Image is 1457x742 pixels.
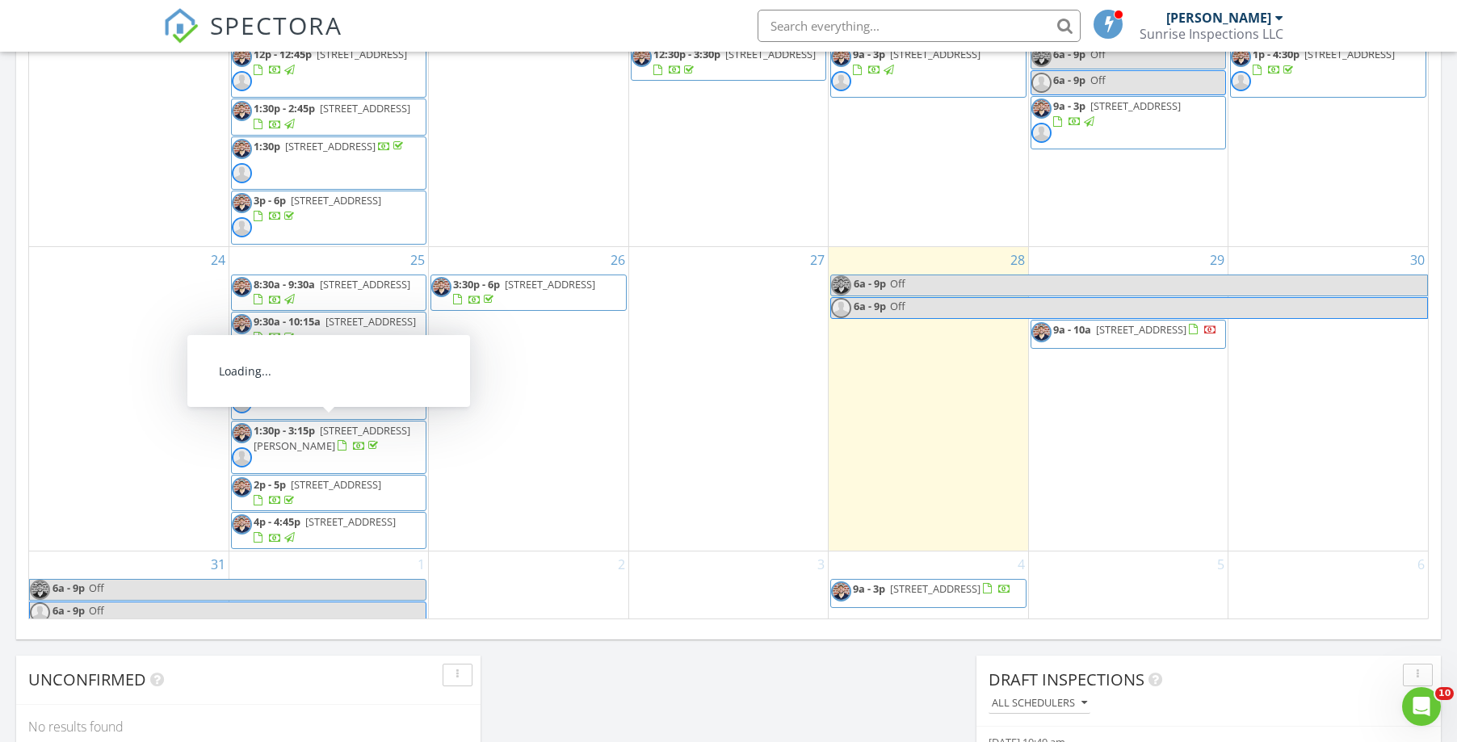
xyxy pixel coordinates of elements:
[615,551,628,577] a: Go to September 2, 2025
[853,47,980,77] a: 9a - 3p [STREET_ADDRESS]
[853,275,887,296] span: 6a - 9p
[829,551,1028,625] td: Go to September 4, 2025
[232,277,252,297] img: img_2440.jpeg
[414,551,428,577] a: Go to September 1, 2025
[831,47,851,67] img: img_2440.jpeg
[853,581,885,596] span: 9a - 3p
[830,579,1026,608] a: 9a - 3p [STREET_ADDRESS]
[1007,247,1028,273] a: Go to August 28, 2025
[992,698,1087,709] div: All schedulers
[1090,47,1106,61] span: Off
[429,17,628,246] td: Go to August 19, 2025
[232,101,252,121] img: img_2440.jpeg
[831,71,851,91] img: default-user-f0147aede5fd5fa78ca7ade42f37bd4542148d508eef1c3d3ea960f66861d68b.jpg
[430,275,626,311] a: 3:30p - 6p [STREET_ADDRESS]
[631,44,826,81] a: 12:30p - 3:30p [STREET_ADDRESS]
[1053,99,1085,113] span: 9a - 3p
[232,393,252,413] img: default-user-f0147aede5fd5fa78ca7ade42f37bd4542148d508eef1c3d3ea960f66861d68b.jpg
[1228,17,1428,246] td: Go to August 23, 2025
[628,17,828,246] td: Go to August 20, 2025
[210,8,342,42] span: SPECTORA
[831,581,851,602] img: img_2440.jpeg
[989,669,1144,690] span: Draft Inspections
[1435,687,1454,700] span: 10
[229,246,428,551] td: Go to August 25, 2025
[1230,44,1426,98] a: 1p - 4:30p [STREET_ADDRESS]
[305,514,396,529] span: [STREET_ADDRESS]
[231,136,426,190] a: 1:30p [STREET_ADDRESS]
[1166,10,1271,26] div: [PERSON_NAME]
[89,603,104,618] span: Off
[890,47,980,61] span: [STREET_ADDRESS]
[232,477,252,497] img: img_2440.jpeg
[231,275,426,311] a: 8:30a - 9:30a [STREET_ADDRESS]
[1028,551,1228,625] td: Go to September 5, 2025
[208,247,229,273] a: Go to August 24, 2025
[232,423,252,443] img: img_2440.jpeg
[831,298,851,318] img: default-user-f0147aede5fd5fa78ca7ade42f37bd4542148d508eef1c3d3ea960f66861d68b.jpg
[814,551,828,577] a: Go to September 3, 2025
[853,47,885,61] span: 9a - 3p
[1231,71,1251,91] img: default-user-f0147aede5fd5fa78ca7ade42f37bd4542148d508eef1c3d3ea960f66861d68b.jpg
[231,44,426,98] a: 12p - 12:45p [STREET_ADDRESS]
[431,277,451,297] img: img_2440.jpeg
[1228,246,1428,551] td: Go to August 30, 2025
[829,17,1028,246] td: Go to August 21, 2025
[807,247,828,273] a: Go to August 27, 2025
[291,477,381,492] span: [STREET_ADDRESS]
[1031,320,1226,349] a: 9a - 10a [STREET_ADDRESS]
[232,314,252,334] img: img_2440.jpeg
[254,193,381,223] a: 3p - 6p [STREET_ADDRESS]
[320,277,410,291] span: [STREET_ADDRESS]
[231,475,426,511] a: 2p - 5p [STREET_ADDRESS]
[325,314,416,329] span: [STREET_ADDRESS]
[89,581,104,595] span: Off
[628,551,828,625] td: Go to September 3, 2025
[232,163,252,183] img: default-user-f0147aede5fd5fa78ca7ade42f37bd4542148d508eef1c3d3ea960f66861d68b.jpg
[254,277,315,291] span: 8:30a - 9:30a
[229,17,428,246] td: Go to August 18, 2025
[1253,47,1395,77] a: 1p - 4:30p [STREET_ADDRESS]
[1090,99,1181,113] span: [STREET_ADDRESS]
[632,47,652,67] img: img_2440.jpeg
[231,312,426,365] a: 9:30a - 10:15a [STREET_ADDRESS]
[254,314,416,344] a: 9:30a - 10:15a [STREET_ADDRESS]
[163,22,342,56] a: SPECTORA
[254,477,381,507] a: 2p - 5p [STREET_ADDRESS]
[285,139,376,153] span: [STREET_ADDRESS]
[1304,47,1395,61] span: [STREET_ADDRESS]
[302,368,393,383] span: [STREET_ADDRESS]
[725,47,816,61] span: [STREET_ADDRESS]
[254,47,407,77] a: 12p - 12:45p [STREET_ADDRESS]
[254,139,406,153] a: 1:30p [STREET_ADDRESS]
[291,193,381,208] span: [STREET_ADDRESS]
[163,8,199,44] img: The Best Home Inspection Software - Spectora
[232,368,252,388] img: img_2440.jpeg
[830,44,1026,98] a: 9a - 3p [STREET_ADDRESS]
[29,17,229,246] td: Go to August 17, 2025
[30,602,50,623] img: default-user-f0147aede5fd5fa78ca7ade42f37bd4542148d508eef1c3d3ea960f66861d68b.jpg
[505,277,595,291] span: [STREET_ADDRESS]
[1207,247,1228,273] a: Go to August 29, 2025
[254,477,286,492] span: 2p - 5p
[1053,322,1091,337] span: 9a - 10a
[429,246,628,551] td: Go to August 26, 2025
[254,139,280,153] span: 1:30p
[29,246,229,551] td: Go to August 24, 2025
[232,217,252,237] img: default-user-f0147aede5fd5fa78ca7ade42f37bd4542148d508eef1c3d3ea960f66861d68b.jpg
[232,338,252,358] img: default-user-f0147aede5fd5fa78ca7ade42f37bd4542148d508eef1c3d3ea960f66861d68b.jpg
[254,423,410,453] a: 1:30p - 3:15p [STREET_ADDRESS][PERSON_NAME]
[1031,73,1052,93] img: default-user-f0147aede5fd5fa78ca7ade42f37bd4542148d508eef1c3d3ea960f66861d68b.jpg
[52,580,86,600] span: 6a - 9p
[28,669,146,690] span: Unconfirmed
[232,71,252,91] img: default-user-f0147aede5fd5fa78ca7ade42f37bd4542148d508eef1c3d3ea960f66861d68b.jpg
[890,276,905,291] span: Off
[1253,47,1300,61] span: 1p - 4:30p
[1407,247,1428,273] a: Go to August 30, 2025
[232,193,252,213] img: img_2440.jpeg
[453,277,500,291] span: 3:30p - 6p
[232,139,252,159] img: img_2440.jpeg
[1031,322,1052,342] img: img_2440.jpeg
[208,551,229,577] a: Go to August 31, 2025
[407,247,428,273] a: Go to August 25, 2025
